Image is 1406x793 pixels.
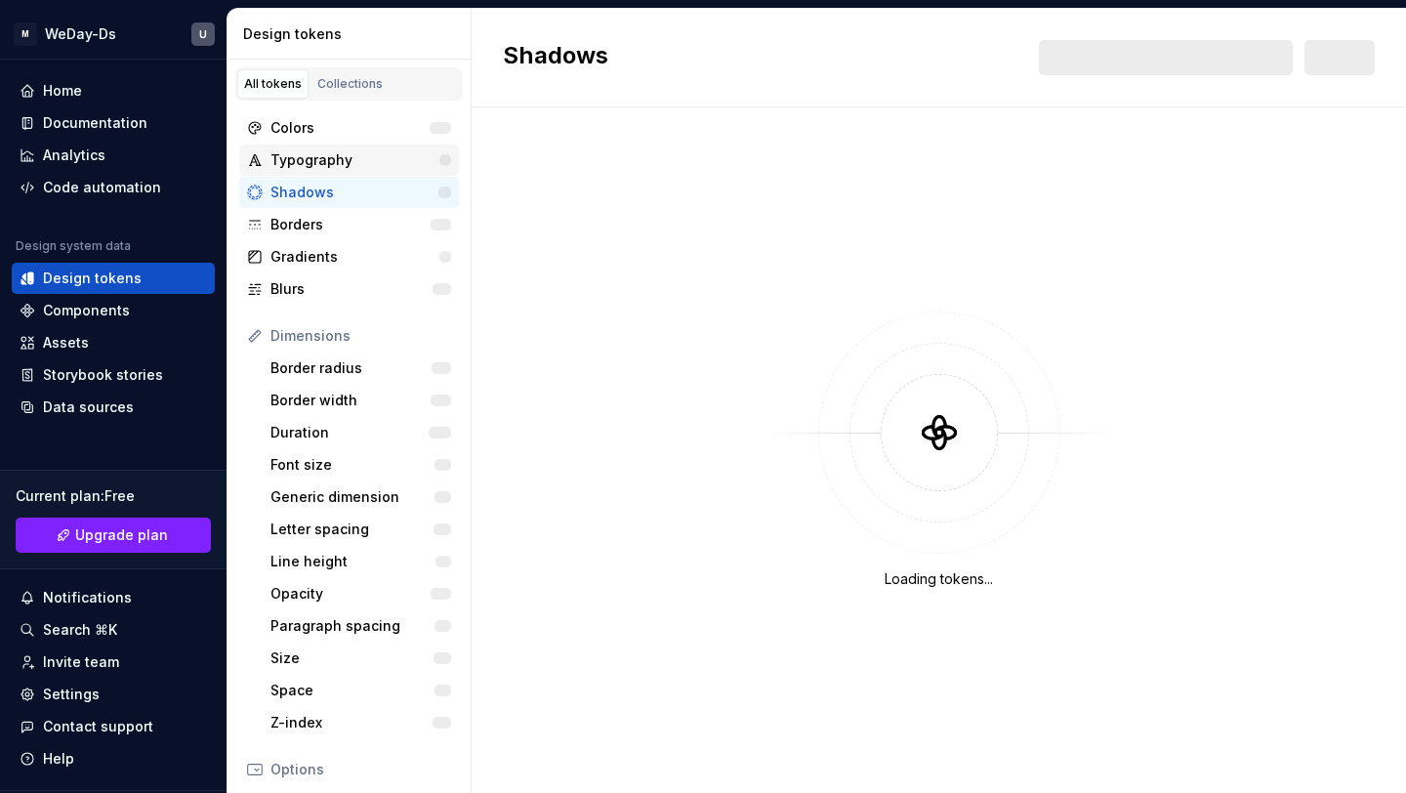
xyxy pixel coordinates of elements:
div: Border radius [270,358,432,378]
button: MWeDay-DsU [4,13,223,55]
a: Space [263,675,459,706]
a: Line height [263,546,459,577]
div: Documentation [43,113,147,133]
a: Size [263,643,459,674]
div: Shadows [270,183,438,202]
a: Design tokens [12,263,215,294]
div: Typography [270,150,439,170]
div: WeDay-Ds [45,24,116,44]
h2: Shadows [503,40,608,75]
button: Upgrade plan [16,518,211,553]
a: Font size [263,449,459,480]
a: Settings [12,679,215,710]
a: Code automation [12,172,215,203]
a: Paragraph spacing [263,610,459,642]
button: Help [12,743,215,774]
div: Blurs [270,279,433,299]
div: Invite team [43,652,119,672]
div: Options [270,760,451,779]
div: Components [43,301,130,320]
button: Notifications [12,582,215,613]
div: Gradients [270,247,439,267]
div: Code automation [43,178,161,197]
a: Colors [239,112,459,144]
a: Invite team [12,647,215,678]
div: Letter spacing [270,520,434,539]
a: Home [12,75,215,106]
div: Opacity [270,584,431,604]
div: Borders [270,215,431,234]
div: U [199,26,207,42]
a: Typography [239,145,459,176]
button: Search ⌘K [12,614,215,646]
div: Search ⌘K [43,620,117,640]
div: Colors [270,118,430,138]
a: Documentation [12,107,215,139]
a: Z-index [263,707,459,738]
div: M [14,22,37,46]
a: Generic dimension [263,481,459,513]
div: Z-index [270,713,433,732]
button: Contact support [12,711,215,742]
div: Assets [43,333,89,353]
a: Opacity [263,578,459,609]
a: Borders [239,209,459,240]
a: Analytics [12,140,215,171]
div: Home [43,81,82,101]
div: Space [270,681,434,700]
div: Contact support [43,717,153,736]
a: Gradients [239,241,459,272]
div: Notifications [43,588,132,607]
div: Loading tokens... [885,569,993,589]
div: Help [43,749,74,769]
div: Dimensions [270,326,451,346]
a: Data sources [12,392,215,423]
div: Border width [270,391,431,410]
a: Border radius [263,353,459,384]
a: Border width [263,385,459,416]
a: Assets [12,327,215,358]
div: Size [270,648,434,668]
div: Storybook stories [43,365,163,385]
div: Duration [270,423,429,442]
div: Line height [270,552,435,571]
a: Components [12,295,215,326]
a: Duration [263,417,459,448]
div: Paragraph spacing [270,616,434,636]
div: Generic dimension [270,487,434,507]
div: Font size [270,455,434,475]
div: Collections [317,76,383,92]
span: Upgrade plan [75,525,168,545]
div: Design system data [16,238,131,254]
a: Letter spacing [263,514,459,545]
div: Data sources [43,397,134,417]
div: Design tokens [243,24,463,44]
div: Current plan : Free [16,486,211,506]
a: Blurs [239,273,459,305]
div: Design tokens [43,269,142,288]
div: Settings [43,685,100,704]
div: All tokens [244,76,302,92]
a: Storybook stories [12,359,215,391]
div: Analytics [43,146,105,165]
a: Shadows [239,177,459,208]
